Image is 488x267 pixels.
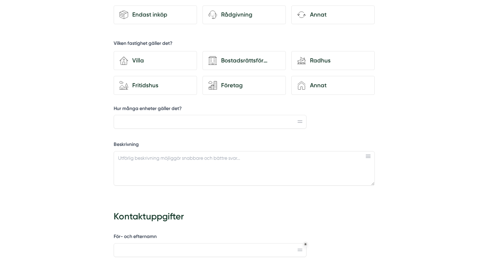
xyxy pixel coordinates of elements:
label: Hur många enheter gäller det? [114,105,307,114]
h5: Vilken fastighet gäller det? [114,40,173,49]
label: Beskrivning [114,141,375,150]
div: Obligatoriskt [304,243,307,246]
label: För- och efternamn [114,233,307,242]
h3: Kontaktuppgifter [114,208,375,227]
